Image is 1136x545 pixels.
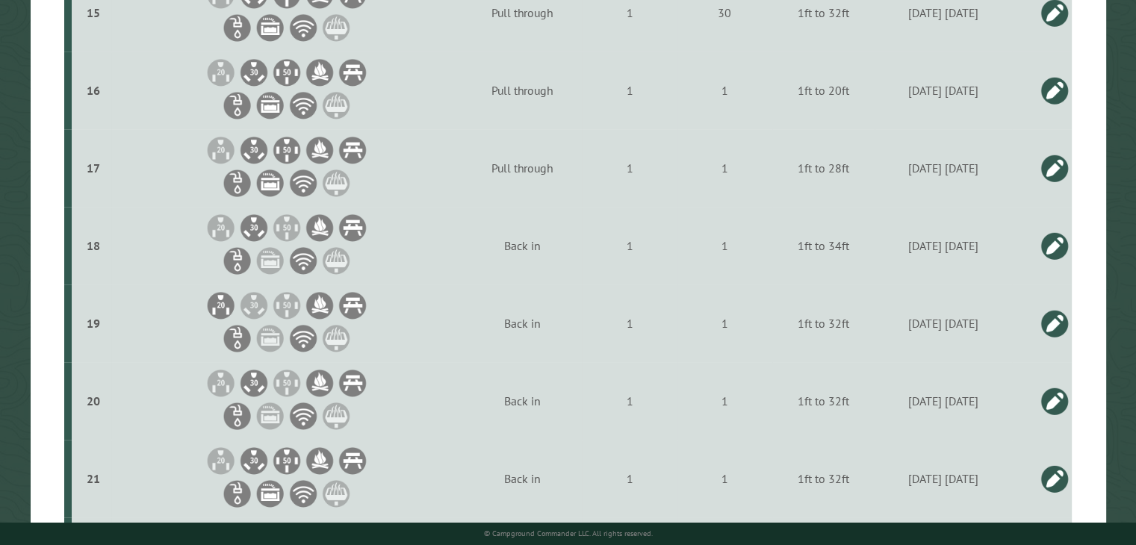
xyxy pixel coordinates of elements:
[484,529,653,538] small: © Campground Commander LLC. All rights reserved.
[321,90,351,120] li: Grill
[878,161,1010,175] div: [DATE] [DATE]
[775,316,872,331] div: 1ft to 32ft
[288,323,318,353] li: WiFi Service
[464,5,580,20] div: Pull through
[255,90,285,120] li: Sewer Hookup
[321,401,351,431] li: Grill
[775,238,872,253] div: 1ft to 34ft
[305,446,335,476] li: Firepit
[878,316,1010,331] div: [DATE] [DATE]
[255,479,285,508] li: Sewer Hookup
[680,161,770,175] div: 1
[223,13,252,43] li: Water Hookup
[1040,308,1070,338] a: Edit this campsite
[78,83,109,98] div: 16
[288,401,318,431] li: WiFi Service
[255,168,285,198] li: Sewer Hookup
[206,446,236,476] li: 20A Electrical Hookup
[584,5,674,20] div: 1
[1040,231,1070,261] a: Edit this campsite
[584,393,674,408] div: 1
[775,393,872,408] div: 1ft to 32ft
[878,83,1010,98] div: [DATE] [DATE]
[239,135,269,165] li: 30A Electrical Hookup
[338,57,367,87] li: Picnic Table
[584,161,674,175] div: 1
[321,323,351,353] li: Grill
[223,401,252,431] li: Water Hookup
[206,290,236,320] li: 20A Electrical Hookup
[775,471,872,486] div: 1ft to 32ft
[78,316,109,331] div: 19
[223,90,252,120] li: Water Hookup
[680,238,770,253] div: 1
[680,393,770,408] div: 1
[584,316,674,331] div: 1
[305,368,335,398] li: Firepit
[255,246,285,275] li: Sewer Hookup
[272,135,302,165] li: 50A Electrical Hookup
[464,238,580,253] div: Back in
[464,316,580,331] div: Back in
[78,393,109,408] div: 20
[206,135,236,165] li: 20A Electrical Hookup
[464,471,580,486] div: Back in
[878,393,1010,408] div: [DATE] [DATE]
[78,471,109,486] div: 21
[464,393,580,408] div: Back in
[223,246,252,275] li: Water Hookup
[206,368,236,398] li: 20A Electrical Hookup
[239,368,269,398] li: 30A Electrical Hookup
[584,471,674,486] div: 1
[239,213,269,243] li: 30A Electrical Hookup
[775,161,872,175] div: 1ft to 28ft
[272,57,302,87] li: 50A Electrical Hookup
[272,446,302,476] li: 50A Electrical Hookup
[78,5,109,20] div: 15
[878,238,1010,253] div: [DATE] [DATE]
[1040,386,1070,416] a: Edit this campsite
[680,471,770,486] div: 1
[338,446,367,476] li: Picnic Table
[584,83,674,98] div: 1
[223,323,252,353] li: Water Hookup
[775,83,872,98] div: 1ft to 20ft
[206,57,236,87] li: 20A Electrical Hookup
[1040,464,1070,493] a: Edit this campsite
[338,368,367,398] li: Picnic Table
[239,446,269,476] li: 30A Electrical Hookup
[775,5,872,20] div: 1ft to 32ft
[338,290,367,320] li: Picnic Table
[255,13,285,43] li: Sewer Hookup
[206,213,236,243] li: 20A Electrical Hookup
[321,479,351,508] li: Grill
[288,246,318,275] li: WiFi Service
[321,168,351,198] li: Grill
[223,168,252,198] li: Water Hookup
[288,479,318,508] li: WiFi Service
[272,290,302,320] li: 50A Electrical Hookup
[288,90,318,120] li: WiFi Service
[78,238,109,253] div: 18
[272,213,302,243] li: 50A Electrical Hookup
[878,471,1010,486] div: [DATE] [DATE]
[1040,75,1070,105] a: Edit this campsite
[288,13,318,43] li: WiFi Service
[878,5,1010,20] div: [DATE] [DATE]
[464,161,580,175] div: Pull through
[338,135,367,165] li: Picnic Table
[223,479,252,508] li: Water Hookup
[255,323,285,353] li: Sewer Hookup
[272,368,302,398] li: 50A Electrical Hookup
[584,238,674,253] div: 1
[338,213,367,243] li: Picnic Table
[321,246,351,275] li: Grill
[305,213,335,243] li: Firepit
[680,83,770,98] div: 1
[239,57,269,87] li: 30A Electrical Hookup
[78,161,109,175] div: 17
[305,57,335,87] li: Firepit
[680,316,770,331] div: 1
[464,83,580,98] div: Pull through
[305,290,335,320] li: Firepit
